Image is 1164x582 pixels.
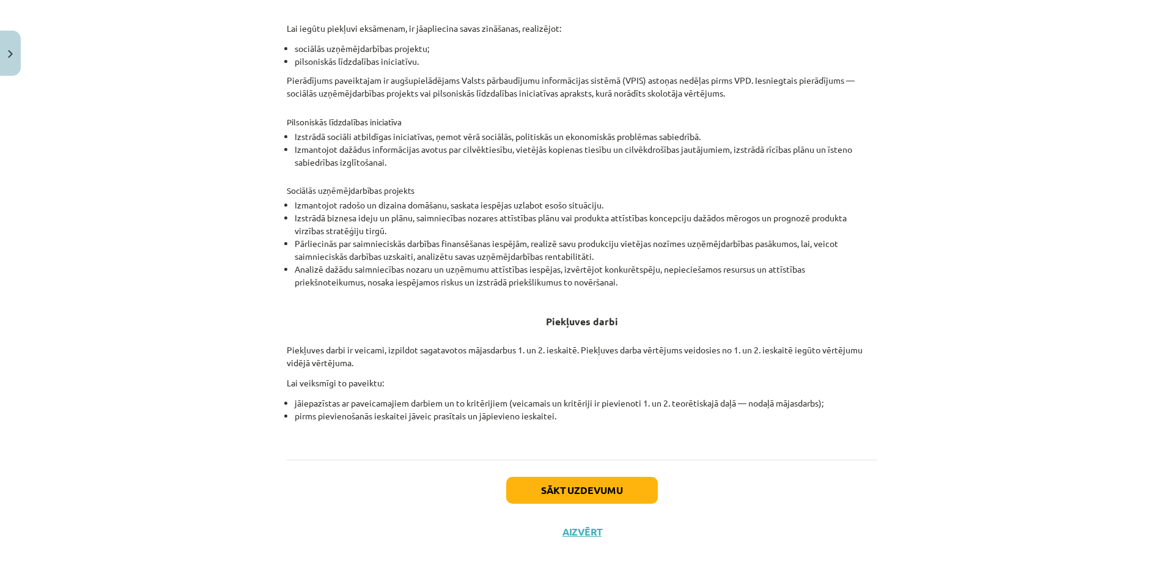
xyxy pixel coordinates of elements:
[295,212,877,237] li: Izstrādā biznesa ideju un plānu, saimniecības nozares attīstības plānu vai produkta attīstības ko...
[295,55,877,68] li: pilsoniskās līdzdalības iniciatīvu.
[287,175,877,194] h4: Sociālās uzņēmējdarbības projekts
[559,526,605,538] button: Aizvērt
[287,107,877,127] h4: Pilsoniskās līdzdalības iniciatīva
[295,397,877,410] li: jāiepazīstas ar paveicamajiem darbiem un to kritērijiem (veicamais un kritēriji ir pievienoti 1. ...
[287,344,877,369] p: Piekļuves darbi ir veicami, izpildot sagatavotos mājasdarbus 1. un 2. ieskaitē. Piekļuves darba v...
[295,410,877,422] li: pirms pievienošanās ieskaitei jāveic prasītais un jāpievieno ieskaitei.
[295,130,877,143] li: Izstrādā sociāli atbildīgas iniciatīvas, ņemot vērā sociālās, politiskās un ekonomiskās problēmas...
[295,237,877,263] li: Pārliecinās par saimnieciskās darbības finansēšanas iespējām, realizē savu produkciju vietējas no...
[295,143,877,169] li: Izmantojot dažādus informācijas avotus par cilvēktiesību, vietējās kopienas tiesību un cilvēkdroš...
[287,74,877,100] p: Pierādījums paveiktajam ir augšupielādējams Valsts pārbaudījumu informācijas sistēmā (VPIS) astoņ...
[287,3,877,35] p: Lai iegūtu piekļuvi eksāmenam, ir jāapliecina savas zināšanas, realizējot:
[287,377,877,389] p: Lai veiksmīgi to paveiktu:
[295,199,877,212] li: Izmantojot radošo un dizaina domāšanu, saskata iespējas uzlabot esošo situāciju.
[506,477,658,504] button: Sākt uzdevumu
[8,50,13,58] img: icon-close-lesson-0947bae3869378f0d4975bcd49f059093ad1ed9edebbc8119c70593378902aed.svg
[295,263,877,289] li: Analizē dažādu saimniecības nozaru un uzņēmumu attīstības iespējas, izvērtējot konkurētspēju, nep...
[546,315,618,328] strong: Piekļuves darbi
[295,42,877,55] li: sociālās uzņēmējdarbības projektu;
